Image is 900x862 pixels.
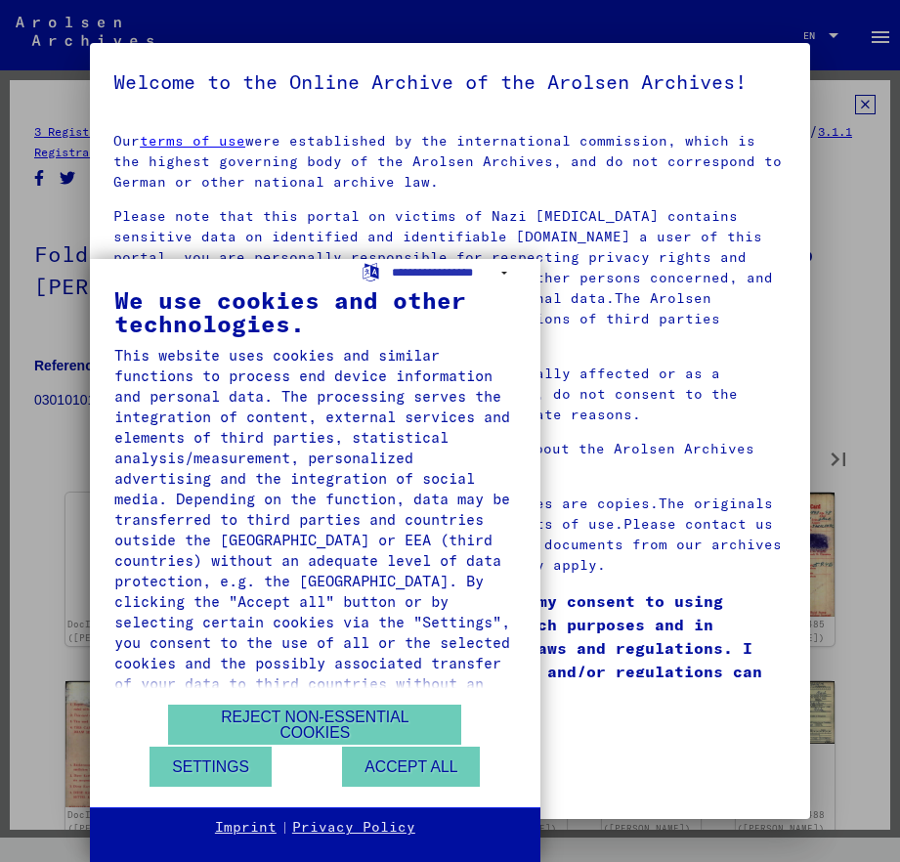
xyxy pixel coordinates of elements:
a: Imprint [215,818,277,838]
button: Settings [150,747,272,787]
a: Privacy Policy [292,818,415,838]
div: We use cookies and other technologies. [114,288,516,335]
button: Reject non-essential cookies [168,705,461,745]
div: This website uses cookies and similar functions to process end device information and personal da... [114,345,516,714]
button: Accept all [342,747,480,787]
